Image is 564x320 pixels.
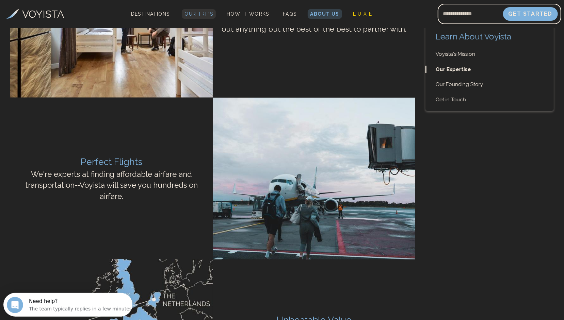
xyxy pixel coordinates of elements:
[184,11,213,17] span: Our Trips
[3,3,136,21] div: Open Intercom Messenger
[15,169,208,202] p: We're experts at finding affordable airfare and transportation--Voyista will save you hundreds on...
[26,6,130,11] div: Need help?
[7,297,23,313] iframe: Intercom live chat
[425,81,554,88] a: Our Founding Story
[425,50,554,58] a: Voyista's Mission
[213,98,415,259] img: European Highlight Trip
[6,6,64,22] a: VOYISTA
[6,9,19,19] img: Voyista Logo
[350,9,375,19] a: L U X E
[353,11,372,17] span: L U X E
[26,11,130,18] div: The team typically replies in a few minutes.
[15,155,208,169] h2: Perfect Flights
[22,6,64,22] h3: VOYISTA
[224,9,272,19] a: How It Works
[227,11,269,17] span: How It Works
[283,11,297,17] span: FAQs
[425,20,554,43] h2: Learn About Voyista
[3,293,132,317] iframe: Intercom live chat discovery launcher
[128,9,173,29] span: Destinations
[425,96,554,104] a: Get in Touch
[308,9,342,19] a: About Us
[503,7,558,21] button: Get Started
[425,66,554,73] a: Our Expertise
[438,6,503,22] input: Email address
[310,11,339,17] span: About Us
[182,9,216,19] a: Our Trips
[280,9,300,19] a: FAQs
